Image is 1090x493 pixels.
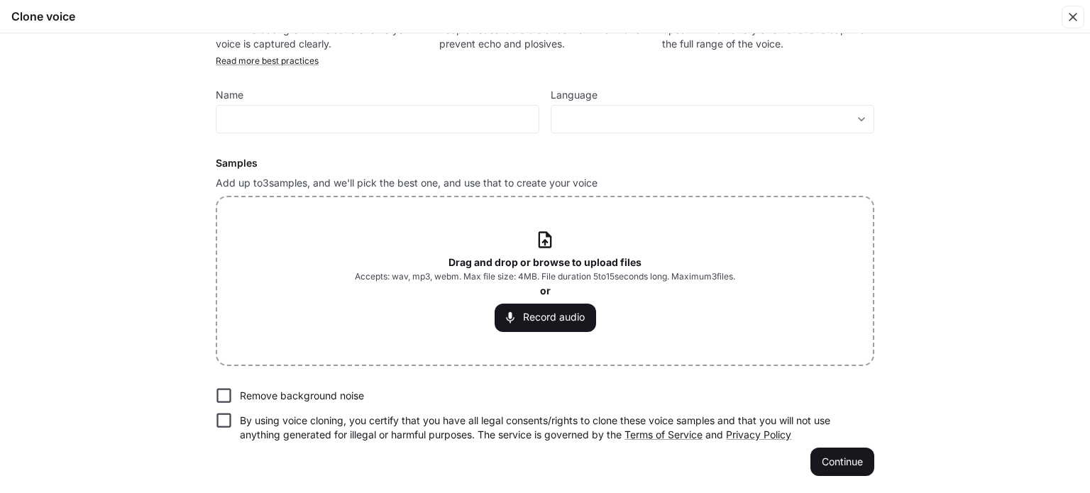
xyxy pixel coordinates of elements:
[11,9,75,24] h5: Clone voice
[810,448,874,476] button: Continue
[216,156,874,170] h6: Samples
[540,284,551,297] b: or
[240,414,863,442] p: By using voice cloning, you certify that you have all legal consents/rights to clone these voice ...
[551,90,598,100] p: Language
[240,389,364,403] p: Remove background noise
[726,428,791,441] a: Privacy Policy
[495,304,596,332] button: Record audio
[448,256,642,268] b: Drag and drop or browse to upload files
[624,428,703,441] a: Terms of Service
[662,23,874,51] p: Speak with a variety of emotions to capture the full range of the voice.
[216,90,243,100] p: Name
[216,176,874,190] p: Add up to 3 samples, and we'll pick the best one, and use that to create your voice
[439,23,651,51] p: Keep a reasonable distance from the mic to prevent echo and plosives.
[355,270,735,284] span: Accepts: wav, mp3, webm. Max file size: 4MB. File duration 5 to 15 seconds long. Maximum 3 files.
[216,55,319,66] a: Read more best practices
[551,112,874,126] div: ​
[216,23,428,51] p: Minimize background noise to ensure your voice is captured clearly.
